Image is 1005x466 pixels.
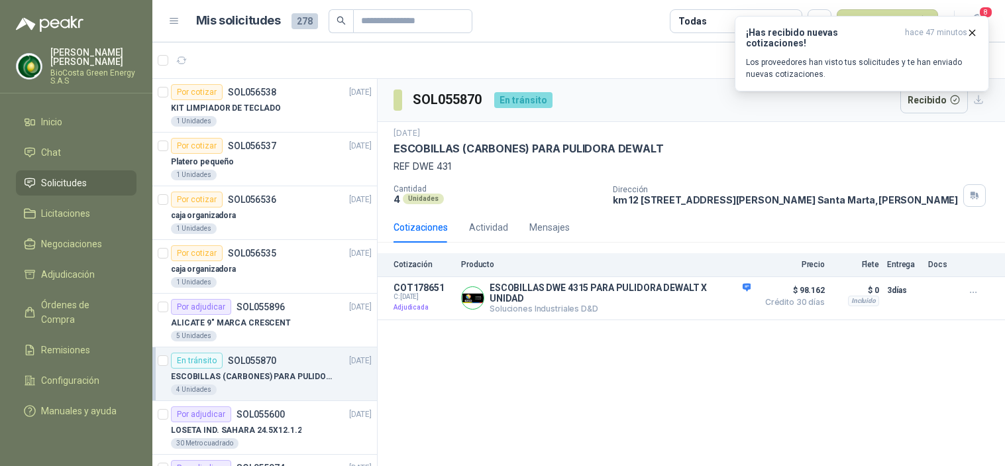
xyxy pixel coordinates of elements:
[735,16,989,91] button: ¡Has recibido nuevas cotizaciones!hace 47 minutos Los proveedores han visto tus solicitudes y te ...
[833,260,879,269] p: Flete
[490,304,751,314] p: Soluciones Industriales D&D
[848,296,879,306] div: Incluido
[171,353,223,369] div: En tránsito
[394,127,420,140] p: [DATE]
[171,438,238,449] div: 30 Metro cuadrado
[613,185,959,194] p: Dirección
[41,176,87,190] span: Solicitudes
[469,220,508,235] div: Actividad
[41,298,124,327] span: Órdenes de Compra
[152,79,377,133] a: Por cotizarSOL056538[DATE] KIT LIMPIADOR DE TECLADO1 Unidades
[394,220,448,235] div: Cotizaciones
[152,186,377,240] a: Por cotizarSOL056536[DATE] caja organizadora1 Unidades
[394,293,453,301] span: C: [DATE]
[759,282,825,298] span: $ 98.162
[394,282,453,293] p: COT178651
[529,220,570,235] div: Mensajes
[746,56,978,80] p: Los proveedores han visto tus solicitudes y te han enviado nuevas cotizaciones.
[403,194,444,204] div: Unidades
[905,27,967,48] span: hace 47 minutos
[228,356,276,365] p: SOL055870
[413,89,484,110] h3: SOL055870
[928,260,955,269] p: Docs
[171,192,223,207] div: Por cotizar
[171,331,217,341] div: 5 Unidades
[16,292,136,332] a: Órdenes de Compra
[394,194,400,205] p: 4
[41,267,95,282] span: Adjudicación
[41,373,99,388] span: Configuración
[171,263,236,276] p: caja organizadora
[349,194,372,206] p: [DATE]
[887,282,920,298] p: 3 días
[349,355,372,367] p: [DATE]
[349,301,372,314] p: [DATE]
[196,11,281,30] h1: Mis solicitudes
[349,408,372,421] p: [DATE]
[171,223,217,234] div: 1 Unidades
[228,195,276,204] p: SOL056536
[171,277,217,288] div: 1 Unidades
[461,260,751,269] p: Producto
[349,86,372,99] p: [DATE]
[41,145,61,160] span: Chat
[16,231,136,257] a: Negociaciones
[394,301,453,314] p: Adjudicada
[152,294,377,347] a: Por adjudicarSOL055896[DATE] ALICATE 9" MARCA CRESCENT5 Unidades
[171,245,223,261] div: Por cotizar
[16,337,136,363] a: Remisiones
[171,116,217,127] div: 1 Unidades
[171,317,291,329] p: ALICATE 9" MARCA CRESCENT
[16,140,136,165] a: Chat
[16,16,83,32] img: Logo peakr
[16,368,136,393] a: Configuración
[171,170,217,180] div: 1 Unidades
[394,142,663,156] p: ESCOBILLAS (CARBONES) PARA PULIDORA DEWALT
[171,406,231,422] div: Por adjudicar
[171,384,217,395] div: 4 Unidades
[759,298,825,306] span: Crédito 30 días
[490,282,751,304] p: ESCOBILLAS DWE 4315 PARA PULIDORA DEWALT X UNIDAD
[837,9,938,33] button: Nueva solicitud
[965,9,989,33] button: 8
[291,13,318,29] span: 278
[16,262,136,287] a: Adjudicación
[152,347,377,401] a: En tránsitoSOL055870[DATE] ESCOBILLAS (CARBONES) PARA PULIDORA DEWALT4 Unidades
[171,299,231,315] div: Por adjudicar
[152,240,377,294] a: Por cotizarSOL056535[DATE] caja organizadora1 Unidades
[17,54,42,79] img: Company Logo
[171,138,223,154] div: Por cotizar
[41,404,117,418] span: Manuales y ayuda
[237,302,285,312] p: SOL055896
[41,237,102,251] span: Negociaciones
[746,27,900,48] h3: ¡Has recibido nuevas cotizaciones!
[16,201,136,226] a: Licitaciones
[613,194,959,205] p: km 12 [STREET_ADDRESS][PERSON_NAME] Santa Marta , [PERSON_NAME]
[171,209,236,222] p: caja organizadora
[759,260,825,269] p: Precio
[41,115,62,129] span: Inicio
[678,14,706,29] div: Todas
[462,287,484,309] img: Company Logo
[337,16,346,25] span: search
[228,141,276,150] p: SOL056537
[50,48,136,66] p: [PERSON_NAME] [PERSON_NAME]
[16,109,136,135] a: Inicio
[152,401,377,455] a: Por adjudicarSOL055600[DATE] LOSETA IND. SAHARA 24.5X12.1.230 Metro cuadrado
[394,260,453,269] p: Cotización
[494,92,553,108] div: En tránsito
[394,159,989,174] p: REF DWE 431
[16,398,136,424] a: Manuales y ayuda
[887,260,920,269] p: Entrega
[41,206,90,221] span: Licitaciones
[979,6,993,19] span: 8
[349,140,372,152] p: [DATE]
[228,249,276,258] p: SOL056535
[171,371,336,383] p: ESCOBILLAS (CARBONES) PARA PULIDORA DEWALT
[152,133,377,186] a: Por cotizarSOL056537[DATE] Platero pequeño1 Unidades
[349,247,372,260] p: [DATE]
[833,282,879,298] p: $ 0
[171,156,234,168] p: Platero pequeño
[50,69,136,85] p: BioCosta Green Energy S.A.S
[394,184,602,194] p: Cantidad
